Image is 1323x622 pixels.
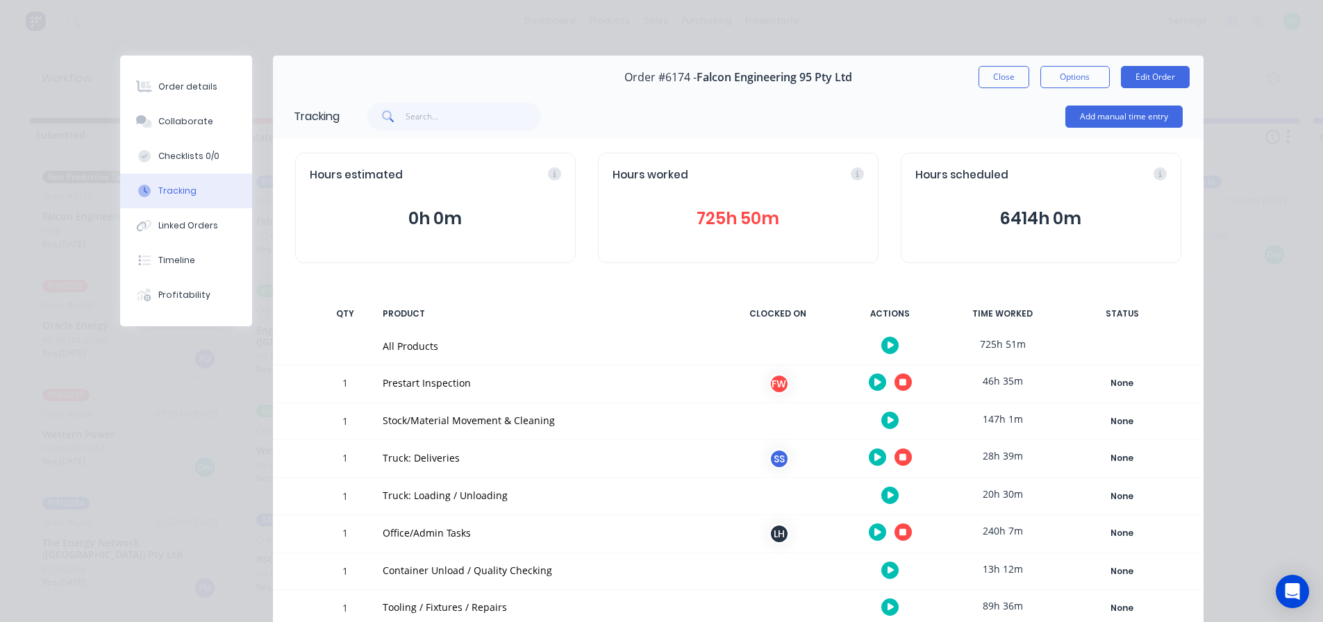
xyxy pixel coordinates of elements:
[324,367,366,403] div: 1
[383,376,709,390] div: Prestart Inspection
[158,115,213,128] div: Collaborate
[324,405,366,439] div: 1
[383,451,709,465] div: Truck: Deliveries
[1072,487,1172,505] div: None
[1072,562,1173,581] button: None
[1072,562,1172,580] div: None
[915,205,1167,232] button: 6414h 0m
[624,71,697,84] span: Order #6174 -
[951,478,1055,510] div: 20h 30m
[324,442,366,478] div: 1
[120,104,252,139] button: Collaborate
[697,71,852,84] span: Falcon Engineering 95 Pty Ltd
[1065,106,1183,128] button: Add manual time entry
[769,373,790,394] div: FW
[838,299,942,328] div: ACTIONS
[1121,66,1190,88] button: Edit Order
[1072,599,1172,617] div: None
[158,185,197,197] div: Tracking
[310,167,403,183] span: Hours estimated
[951,365,1055,396] div: 46h 35m
[383,563,709,578] div: Container Unload / Quality Checking
[951,553,1055,585] div: 13h 12m
[1040,66,1110,88] button: Options
[613,167,688,183] span: Hours worked
[951,328,1055,360] div: 725h 51m
[1276,575,1309,608] div: Open Intercom Messenger
[294,108,340,125] div: Tracking
[383,488,709,503] div: Truck: Loading / Unloading
[383,413,709,428] div: Stock/Material Movement & Cleaning
[1072,448,1173,468] button: None
[1072,598,1173,618] button: None
[383,600,709,614] div: Tooling / Fixtures / Repairs
[1072,449,1172,467] div: None
[158,150,219,162] div: Checklists 0/0
[120,243,252,278] button: Timeline
[951,403,1055,435] div: 147h 1m
[1072,373,1173,393] button: None
[1072,524,1172,542] div: None
[951,299,1055,328] div: TIME WORKED
[383,339,709,353] div: All Products
[1072,412,1173,431] button: None
[120,69,252,104] button: Order details
[769,448,790,469] div: SS
[324,555,366,589] div: 1
[324,299,366,328] div: QTY
[383,526,709,540] div: Office/Admin Tasks
[374,299,717,328] div: PRODUCT
[324,517,366,553] div: 1
[158,219,218,232] div: Linked Orders
[1072,374,1172,392] div: None
[979,66,1029,88] button: Close
[1072,412,1172,430] div: None
[1072,487,1173,506] button: None
[769,523,790,544] div: LH
[951,515,1055,546] div: 240h 7m
[310,205,561,232] button: 0h 0m
[120,278,252,312] button: Profitability
[158,289,210,301] div: Profitability
[406,103,541,131] input: Search...
[1072,523,1173,543] button: None
[951,590,1055,621] div: 89h 36m
[158,254,195,267] div: Timeline
[120,208,252,243] button: Linked Orders
[1063,299,1181,328] div: STATUS
[613,205,864,232] button: 725h 50m
[915,167,1008,183] span: Hours scheduled
[951,440,1055,471] div: 28h 39m
[726,299,830,328] div: CLOCKED ON
[120,174,252,208] button: Tracking
[324,480,366,514] div: 1
[120,139,252,174] button: Checklists 0/0
[158,81,217,93] div: Order details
